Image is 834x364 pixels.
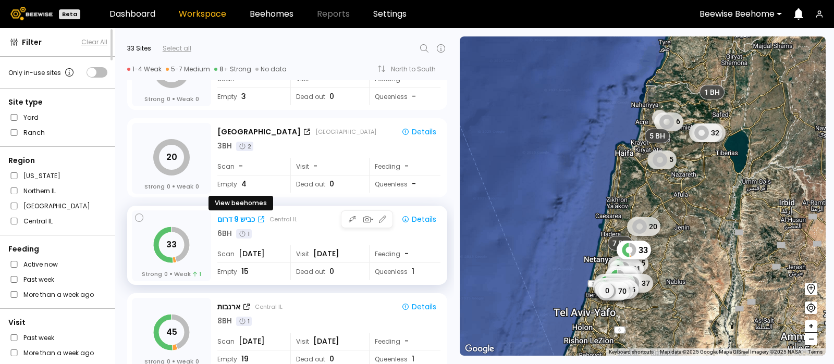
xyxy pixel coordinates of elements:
div: 70 [596,282,630,300]
div: - [404,248,410,259]
label: Past week [23,332,54,343]
div: Central IL [255,303,283,311]
div: Site type [8,97,107,108]
div: 5-7 Medium [166,65,210,73]
label: Central IL [23,216,53,227]
div: - [404,161,410,172]
tspan: 33 [166,239,177,250]
a: Beehomes [250,10,293,18]
label: Yard [23,112,39,123]
div: [GEOGRAPHIC_DATA] [217,127,301,137]
div: 1-4 Weak [127,65,162,73]
div: 8+ Strong [214,65,251,73]
div: Queenless [369,175,440,193]
div: Feeding [369,245,440,262]
span: - [239,161,243,172]
div: 6 [654,112,683,131]
div: 8 BH [217,316,232,327]
div: 6 BH [217,228,232,239]
div: Feeding [369,333,440,350]
div: 37 [620,274,653,293]
img: Beewise logo [10,7,53,20]
span: 0 [329,179,334,190]
div: Scan [217,158,283,175]
span: 0 [167,95,170,103]
div: Beta [59,9,80,19]
span: 1 [412,266,414,277]
div: Strong Weak [142,270,201,278]
div: Feeding [8,244,107,255]
span: 0 [195,182,199,191]
a: Settings [373,10,407,18]
span: 0 [195,95,199,103]
div: Details [401,215,436,224]
a: Terms [808,349,823,355]
div: 17 [605,267,639,286]
div: Empty [217,175,283,193]
a: Workspace [179,10,226,18]
div: Strong Weak [144,182,199,191]
span: - [412,179,416,190]
button: + [805,320,817,333]
div: Central IL [269,215,297,223]
div: 45 [599,278,633,296]
div: 52 [603,280,636,298]
div: Scan [217,245,283,262]
label: Northern IL [23,185,56,196]
div: Queenless [369,88,440,105]
button: Details [397,125,440,139]
label: [GEOGRAPHIC_DATA] [23,200,90,211]
div: Visit [290,245,362,262]
div: 121 [596,281,634,299]
span: Reports [317,10,350,18]
label: Past week [23,274,54,285]
button: Clear All [81,37,107,47]
span: [DATE] [313,248,339,259]
span: 7 BH [612,238,628,247]
div: 32 [689,123,722,142]
div: Details [401,127,436,136]
div: Visit [290,333,362,350]
a: Dashboard [109,10,155,18]
div: Details [401,302,436,311]
a: Open this area in Google Maps (opens a new window) [462,342,497,356]
span: 1 [193,270,201,278]
div: ארנבות [217,302,240,312]
div: View beehomes [208,196,273,210]
div: 45 [605,280,639,299]
span: Map data ©2025 Google, Mapa GISrael Imagery ©2025 NASA [660,349,802,355]
div: 0 [652,109,668,125]
span: 4 [241,179,247,190]
span: 0 [329,266,334,277]
div: - [404,336,410,347]
label: Ranch [23,127,45,138]
label: More than a week ago [23,289,94,300]
div: 5 [647,150,677,169]
div: 46 [594,274,628,293]
div: 1 [236,317,252,326]
span: 5 BH [649,131,665,141]
div: [GEOGRAPHIC_DATA] [315,128,376,136]
div: כביש 9 דרום [217,214,255,225]
tspan: 20 [166,151,177,163]
span: - [313,161,317,172]
div: 0 [598,283,614,298]
div: No data [255,65,287,73]
div: Empty [217,88,283,105]
div: 38 [601,277,634,296]
div: Dead out [290,88,362,105]
span: 0 [167,182,170,191]
span: + [808,320,814,333]
div: Dead out [290,263,362,280]
div: 33 [617,241,651,259]
div: 3 BH [217,141,232,152]
div: 32 [603,278,636,297]
span: 1 BH [704,87,720,96]
div: Visit [8,317,107,328]
div: 46 [607,265,640,284]
div: Feeding [369,158,440,175]
span: – [808,333,814,346]
div: Visit [290,158,362,175]
span: - [412,91,416,102]
div: Empty [217,263,283,280]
